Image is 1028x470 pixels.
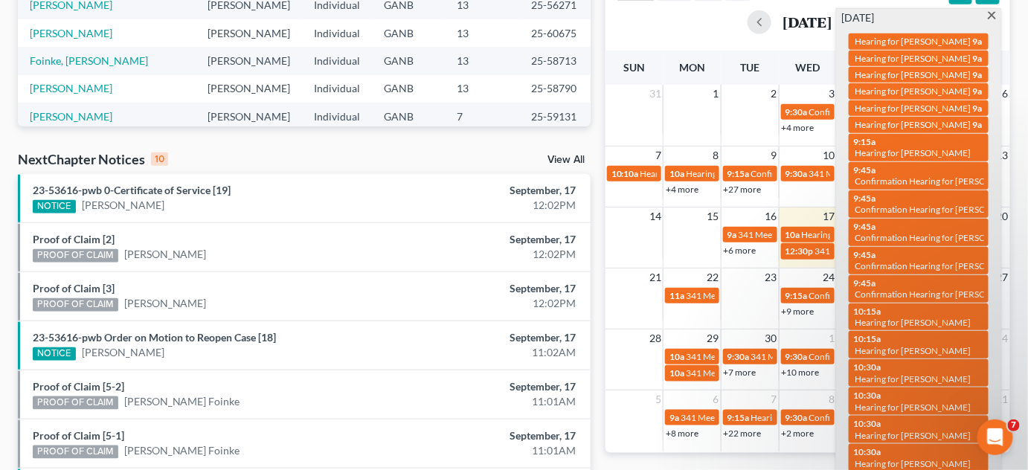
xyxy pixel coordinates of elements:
span: 5 [654,390,663,408]
span: 341 Meeting for [PERSON_NAME] [739,229,873,240]
span: 9a [972,36,982,47]
span: 30 [764,329,779,347]
td: GANB [372,47,445,74]
span: 10:10a [611,168,639,179]
span: 15 [706,207,721,225]
span: 9:45a [853,193,876,204]
span: 9:30a [786,168,808,179]
div: 10 [151,152,168,166]
a: [PERSON_NAME] [124,247,207,262]
span: 6 [712,390,721,408]
div: 11:02AM [405,345,576,360]
span: 22 [706,268,721,286]
a: [PERSON_NAME] [82,345,164,360]
span: 9:45a [853,164,876,176]
span: 1 [712,85,721,103]
span: 9:30a [727,351,750,362]
td: Individual [302,75,372,103]
td: 7 [445,103,519,130]
span: 4 [1001,329,1010,347]
a: View All [547,155,585,165]
span: 9:15a [727,412,750,423]
span: 8 [712,147,721,164]
td: GANB [372,103,445,130]
a: Proof of Claim [5-1] [33,429,124,442]
div: September, 17 [405,183,576,198]
a: 23-53616-pwb Order on Motion to Reopen Case [18] [33,331,276,344]
a: +4 more [666,184,698,195]
span: 24 [821,268,836,286]
span: 341 Meeting for [PERSON_NAME] [681,412,815,423]
span: Hearing for [PERSON_NAME] [751,412,867,423]
a: +4 more [782,122,815,133]
span: 341 Meeting for [PERSON_NAME] [809,168,943,179]
a: Proof of Claim [2] [33,233,115,245]
span: 7 [654,147,663,164]
span: 341 Meeting for [PERSON_NAME] [686,367,820,379]
span: 10:15a [853,306,881,317]
span: 9a [727,229,737,240]
span: Hearing for [PERSON_NAME] [855,36,971,47]
a: Foinke, [PERSON_NAME] [30,54,148,67]
span: 341 Meeting for [PERSON_NAME] [751,351,885,362]
a: [PERSON_NAME] [30,82,112,94]
a: Proof of Claim [3] [33,282,115,294]
td: [PERSON_NAME] [196,103,302,130]
span: 21 [648,268,663,286]
div: PROOF OF CLAIM [33,298,118,312]
span: 10a [669,168,684,179]
span: Tue [740,61,759,74]
a: +27 more [724,184,762,195]
div: 12:02PM [405,296,576,311]
span: 2 [770,85,779,103]
span: Hearing for [PERSON_NAME] [855,345,971,356]
span: 9a [972,119,982,130]
span: 14 [648,207,663,225]
span: 23 [764,268,779,286]
div: PROOF OF CLAIM [33,249,118,263]
span: 9a [972,53,982,64]
span: 10a [669,367,684,379]
span: 8 [827,390,836,408]
span: 16 [764,207,779,225]
a: [PERSON_NAME] Foinke [124,394,240,409]
span: 9:30a [786,351,808,362]
div: NOTICE [33,347,76,361]
span: 7 [1008,419,1020,431]
span: 3 [827,85,836,103]
span: 10a [786,229,800,240]
span: Wed [795,61,820,74]
div: PROOF OF CLAIM [33,396,118,410]
span: 1 [827,329,836,347]
td: 25-59131 [519,103,591,130]
span: 27 [995,268,1010,286]
h2: [DATE] [783,14,832,30]
span: 9:45a [853,221,876,232]
span: 10:15a [853,333,881,344]
span: Hearing for [PERSON_NAME] [855,86,971,97]
span: 12:30p [786,245,814,257]
span: Hearing for [PERSON_NAME] [855,458,971,469]
span: 10:30a [853,390,881,401]
span: 9:30a [786,412,808,423]
span: 9a [669,412,679,423]
span: 9:15a [853,136,876,147]
td: GANB [372,75,445,103]
span: 10a [669,351,684,362]
span: 9a [972,86,982,97]
span: Hearing for [PERSON_NAME] [855,69,971,80]
div: 12:02PM [405,247,576,262]
div: 12:02PM [405,198,576,213]
span: 9:45a [853,277,876,289]
span: 7 [770,390,779,408]
span: 341 Meeting for [PERSON_NAME] [815,245,949,257]
td: Individual [302,47,372,74]
a: +8 more [666,428,698,439]
span: Confirmation Hearing for [PERSON_NAME] [855,289,1025,300]
span: Hearing for [PERSON_NAME] [802,229,918,240]
td: 13 [445,19,519,47]
div: 11:01AM [405,443,576,458]
div: September, 17 [405,232,576,247]
div: PROOF OF CLAIM [33,445,118,459]
a: [PERSON_NAME] [30,110,112,123]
